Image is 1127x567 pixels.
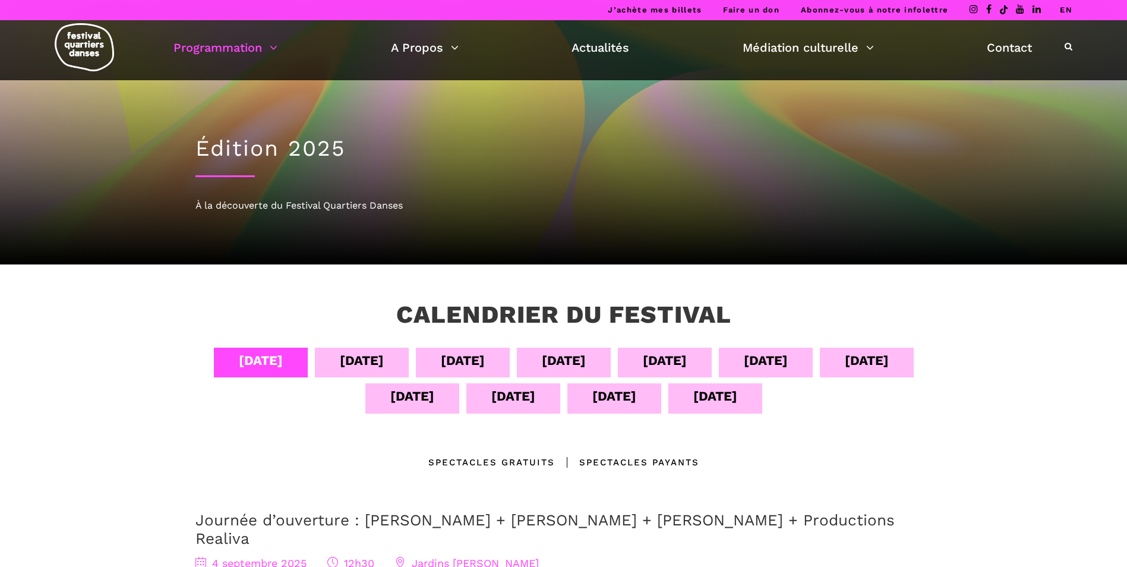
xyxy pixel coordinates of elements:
a: Faire un don [723,5,779,14]
a: Abonnez-vous à notre infolettre [801,5,948,14]
div: [DATE] [340,350,384,371]
div: Spectacles gratuits [428,455,555,470]
div: [DATE] [441,350,485,371]
div: [DATE] [239,350,283,371]
div: [DATE] [390,386,434,407]
h1: Édition 2025 [195,136,932,162]
div: [DATE] [542,350,586,371]
a: Contact [987,37,1032,58]
a: A Propos [391,37,459,58]
h3: Calendrier du festival [396,300,731,330]
div: [DATE] [491,386,535,407]
div: [DATE] [744,350,788,371]
a: EN [1060,5,1072,14]
a: Médiation culturelle [743,37,874,58]
div: [DATE] [592,386,636,407]
a: Actualités [572,37,629,58]
a: Programmation [173,37,277,58]
a: Journée d’ouverture : [PERSON_NAME] + [PERSON_NAME] + [PERSON_NAME] + Productions Realiva [195,511,895,547]
img: logo-fqd-med [55,23,114,71]
div: À la découverte du Festival Quartiers Danses [195,198,932,213]
a: J’achète mes billets [608,5,702,14]
div: [DATE] [845,350,889,371]
div: [DATE] [643,350,687,371]
div: [DATE] [693,386,737,407]
div: Spectacles Payants [555,455,699,470]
